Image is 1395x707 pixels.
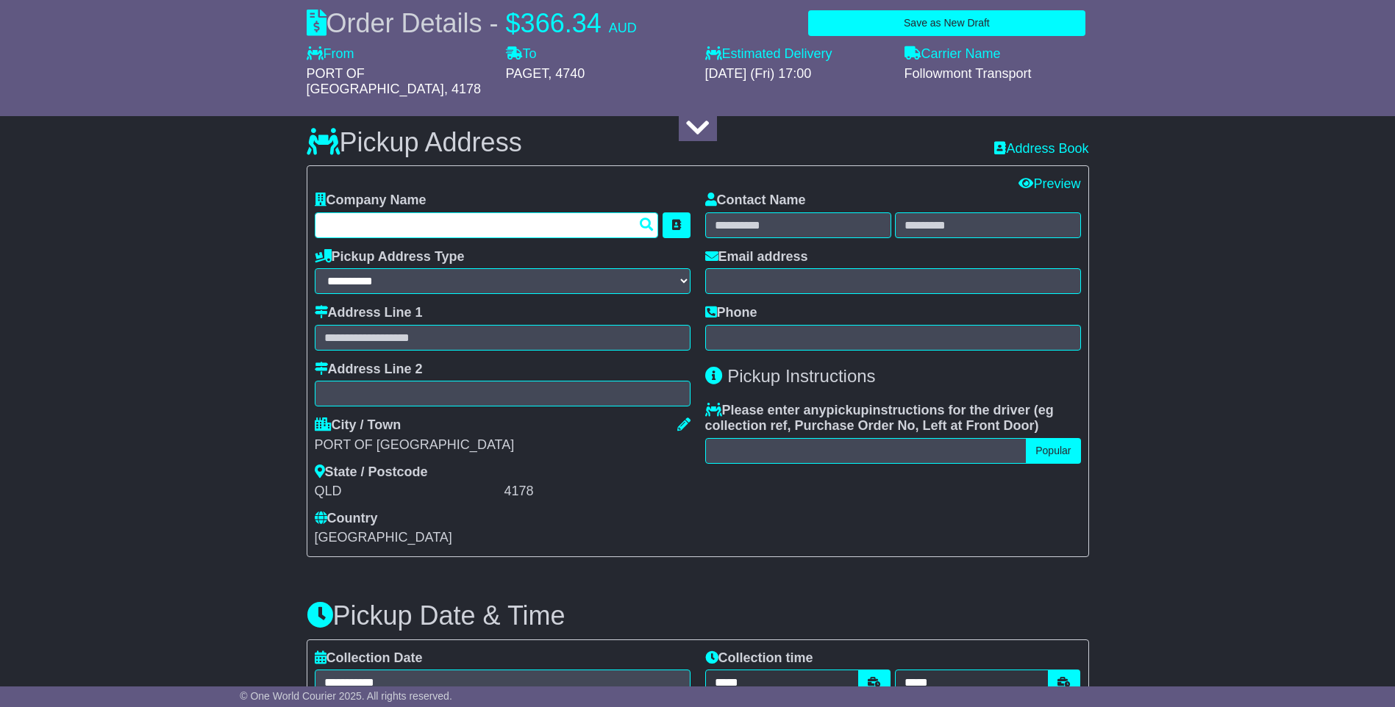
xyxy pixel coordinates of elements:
label: Please enter any instructions for the driver ( ) [705,403,1081,434]
div: 4178 [504,484,691,500]
label: Contact Name [705,193,806,209]
label: Address Line 1 [315,305,423,321]
label: Email address [705,249,808,265]
h3: Pickup Address [307,128,522,157]
label: City / Town [315,417,402,434]
span: , 4178 [444,82,481,96]
a: Address Book [994,141,1088,157]
span: 366.34 [521,8,602,38]
div: [DATE] (Fri) 17:00 [705,66,890,82]
span: , 4740 [548,66,585,81]
h3: Pickup Date & Time [307,601,1089,631]
button: Popular [1026,438,1080,464]
label: Collection Date [315,650,423,667]
div: Order Details - [307,7,637,39]
label: State / Postcode [315,464,428,481]
label: Phone [705,305,757,321]
label: Company Name [315,193,427,209]
label: Collection time [705,650,813,667]
span: eg collection ref, Purchase Order No, Left at Front Door [705,403,1054,434]
div: PORT OF [GEOGRAPHIC_DATA] [315,437,691,453]
div: QLD [315,484,501,500]
label: Estimated Delivery [705,46,890,62]
label: To [506,46,537,62]
span: AUD [609,21,637,35]
label: Pickup Address Type [315,249,465,265]
span: PORT OF [GEOGRAPHIC_DATA] [307,66,444,97]
button: Save as New Draft [808,10,1085,36]
div: Followmont Transport [905,66,1089,82]
span: [GEOGRAPHIC_DATA] [315,530,452,545]
a: Preview [1018,176,1080,191]
span: © One World Courier 2025. All rights reserved. [240,690,452,702]
span: Pickup Instructions [727,366,875,386]
label: From [307,46,354,62]
label: Address Line 2 [315,362,423,378]
span: PAGET [506,66,549,81]
label: Country [315,511,378,527]
label: Carrier Name [905,46,1001,62]
span: pickup [827,403,869,417]
span: $ [506,8,521,38]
